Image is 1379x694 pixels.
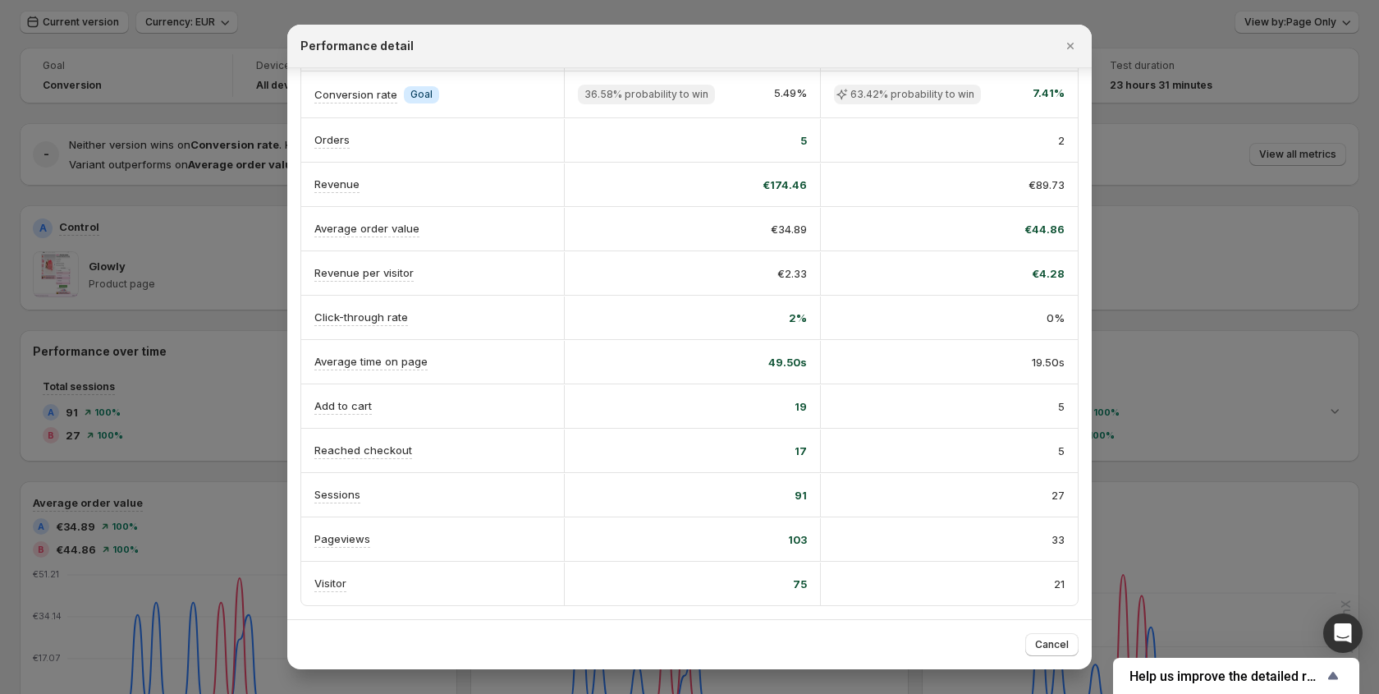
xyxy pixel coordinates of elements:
[771,221,807,237] span: €34.89
[410,88,433,101] span: Goal
[314,486,360,503] p: Sessions
[1024,221,1065,237] span: €44.86
[1051,531,1065,548] span: 33
[1058,132,1065,149] span: 2
[1129,666,1343,686] button: Show survey - Help us improve the detailed report for A/B campaigns
[314,220,419,237] p: Average order value
[314,575,346,591] p: Visitor
[314,531,370,547] p: Pageviews
[584,88,708,101] span: 36.58% probability to win
[314,309,408,325] p: Click-through rate
[314,264,414,281] p: Revenue per visitor
[1033,85,1065,104] span: 7.41%
[1047,310,1065,326] span: 0%
[763,177,807,193] span: €174.46
[314,442,412,458] p: Reached checkout
[314,176,360,192] p: Revenue
[1032,354,1065,370] span: 19.50s
[850,88,974,101] span: 63.42% probability to win
[1323,614,1363,653] div: Open Intercom Messenger
[800,132,807,149] span: 5
[795,443,807,459] span: 17
[1129,669,1323,684] span: Help us improve the detailed report for A/B campaigns
[314,398,372,414] p: Add to cart
[1058,443,1065,459] span: 5
[793,576,807,592] span: 75
[774,85,807,104] span: 5.49%
[314,353,428,370] p: Average time on page
[1051,487,1065,503] span: 27
[300,38,414,54] h2: Performance detail
[789,310,807,326] span: 2%
[314,131,350,148] p: Orders
[777,265,807,282] span: €2.33
[768,354,807,370] span: 49.50s
[1029,177,1065,193] span: €89.73
[1059,34,1082,57] button: Close
[1032,265,1065,282] span: €4.28
[314,86,397,103] p: Conversion rate
[788,531,807,548] span: 103
[1035,638,1069,651] span: Cancel
[1054,576,1065,592] span: 21
[1058,398,1065,415] span: 5
[795,487,807,503] span: 91
[1025,633,1079,656] button: Cancel
[795,398,807,415] span: 19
